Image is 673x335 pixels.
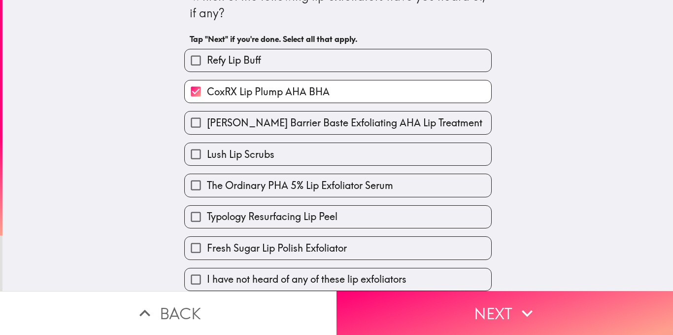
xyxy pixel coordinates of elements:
button: Lush Lip Scrubs [185,143,491,165]
button: Fresh Sugar Lip Polish Exfoliator [185,237,491,259]
span: The Ordinary PHA 5% Lip Exfoliator Serum [207,179,393,192]
span: I have not heard of any of these lip exfoliators [207,272,406,286]
button: I have not heard of any of these lip exfoliators [185,268,491,291]
span: Fresh Sugar Lip Polish Exfoliator [207,241,347,255]
span: Lush Lip Scrubs [207,148,274,161]
span: [PERSON_NAME] Barrier Baste Exfoliating AHA Lip Treatment [207,116,482,130]
button: [PERSON_NAME] Barrier Baste Exfoliating AHA Lip Treatment [185,112,491,134]
button: Next [336,291,673,335]
span: CoxRX Lip Plump AHA BHA [207,85,330,99]
button: Typology Resurfacing Lip Peel [185,206,491,228]
button: The Ordinary PHA 5% Lip Exfoliator Serum [185,174,491,196]
button: Refy Lip Buff [185,49,491,72]
span: Refy Lip Buff [207,53,261,67]
h6: Tap "Next" if you're done. Select all that apply. [190,34,486,44]
button: CoxRX Lip Plump AHA BHA [185,80,491,103]
span: Typology Resurfacing Lip Peel [207,210,337,223]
